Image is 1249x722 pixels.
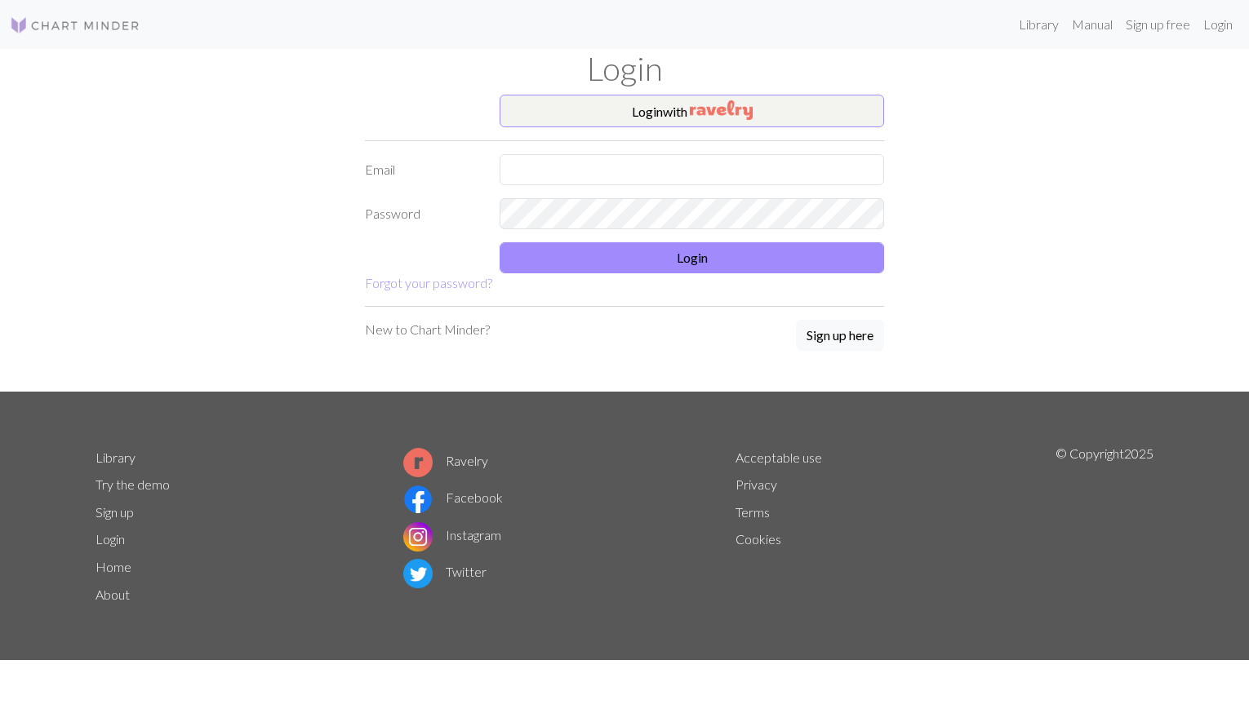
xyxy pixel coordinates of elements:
label: Password [355,198,490,229]
button: Sign up here [796,320,884,351]
button: Loginwith [500,95,884,127]
a: Instagram [403,527,501,543]
a: Ravelry [403,453,488,468]
p: New to Chart Minder? [365,320,490,339]
a: Facebook [403,489,503,505]
img: Ravelry [690,100,753,120]
a: Terms [736,504,770,520]
img: Twitter logo [403,559,433,588]
a: Acceptable use [736,450,822,465]
img: Logo [10,16,140,35]
button: Login [500,242,884,273]
a: Sign up free [1119,8,1197,41]
a: About [96,587,130,602]
a: Library [1012,8,1065,41]
a: Try the demo [96,476,170,492]
a: Library [96,450,136,465]
p: © Copyright 2025 [1056,444,1153,609]
a: Forgot your password? [365,275,492,290]
img: Instagram logo [403,522,433,551]
a: Sign up [96,504,134,520]
label: Email [355,154,490,185]
a: Login [96,531,125,547]
a: Login [1197,8,1239,41]
img: Facebook logo [403,485,433,514]
a: Privacy [736,476,777,492]
img: Ravelry logo [403,448,433,477]
h1: Login [86,49,1163,88]
a: Cookies [736,531,781,547]
a: Sign up here [796,320,884,352]
a: Twitter [403,564,487,579]
a: Manual [1065,8,1119,41]
a: Home [96,559,131,574]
